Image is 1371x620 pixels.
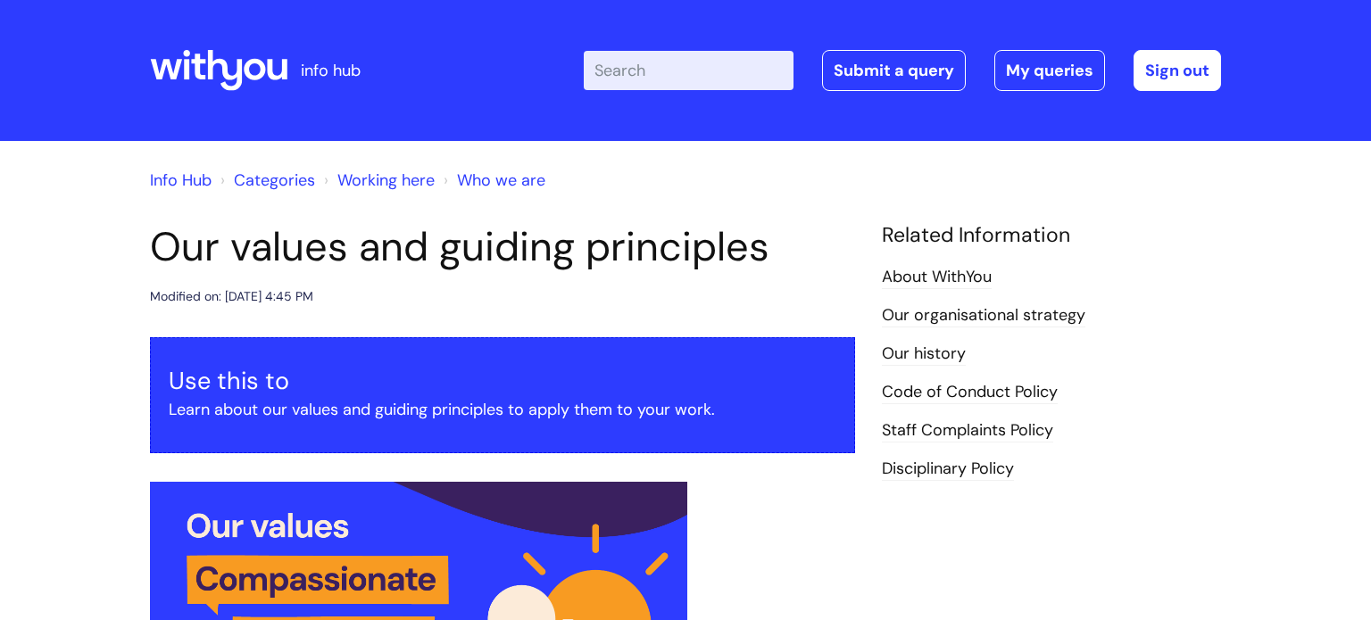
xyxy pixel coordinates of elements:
a: Info Hub [150,169,212,191]
li: Working here [320,166,435,194]
a: Working here [337,169,435,191]
a: Categories [234,169,315,191]
a: Code of Conduct Policy [882,381,1058,404]
a: Sign out [1134,50,1221,91]
h3: Use this to [169,367,836,395]
a: Our history [882,343,966,366]
div: Modified on: [DATE] 4:45 PM [150,285,313,308]
li: Solution home [216,166,315,194]
input: Search [584,51,794,90]
p: info hub [301,56,361,85]
a: Who we are [457,169,545,191]
a: Disciplinary Policy [882,458,1014,481]
h1: Our values and guiding principles [150,223,855,271]
div: | - [584,50,1221,91]
a: About WithYou [882,266,992,289]
h4: Related Information [882,223,1221,248]
li: Who we are [439,166,545,194]
a: My queries [994,50,1105,91]
a: Staff Complaints Policy [882,419,1053,442]
a: Our organisational strategy [882,304,1085,327]
a: Submit a query [822,50,966,91]
p: Learn about our values and guiding principles to apply them to your work. [169,395,836,424]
